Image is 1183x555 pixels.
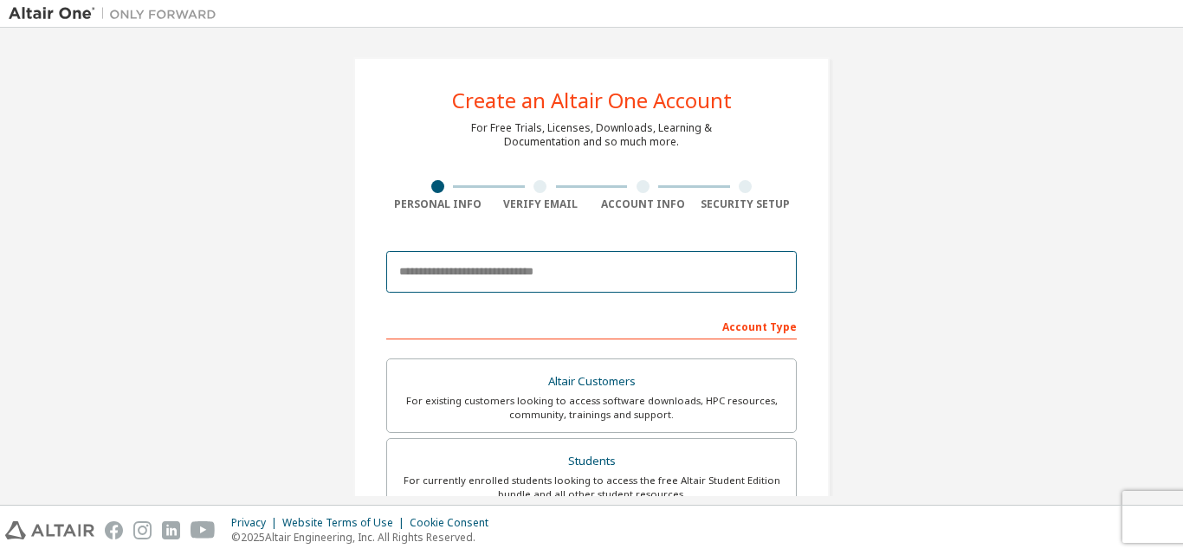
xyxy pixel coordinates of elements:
div: For Free Trials, Licenses, Downloads, Learning & Documentation and so much more. [471,121,712,149]
div: Security Setup [695,197,798,211]
div: Website Terms of Use [282,516,410,530]
div: For existing customers looking to access software downloads, HPC resources, community, trainings ... [398,394,785,422]
div: Account Info [591,197,695,211]
div: Verify Email [489,197,592,211]
p: © 2025 Altair Engineering, Inc. All Rights Reserved. [231,530,499,545]
img: Altair One [9,5,225,23]
div: For currently enrolled students looking to access the free Altair Student Edition bundle and all ... [398,474,785,501]
img: instagram.svg [133,521,152,539]
div: Altair Customers [398,370,785,394]
div: Cookie Consent [410,516,499,530]
div: Students [398,449,785,474]
div: Personal Info [386,197,489,211]
div: Privacy [231,516,282,530]
div: Account Type [386,312,797,339]
img: altair_logo.svg [5,521,94,539]
img: facebook.svg [105,521,123,539]
img: linkedin.svg [162,521,180,539]
img: youtube.svg [191,521,216,539]
div: Create an Altair One Account [452,90,732,111]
